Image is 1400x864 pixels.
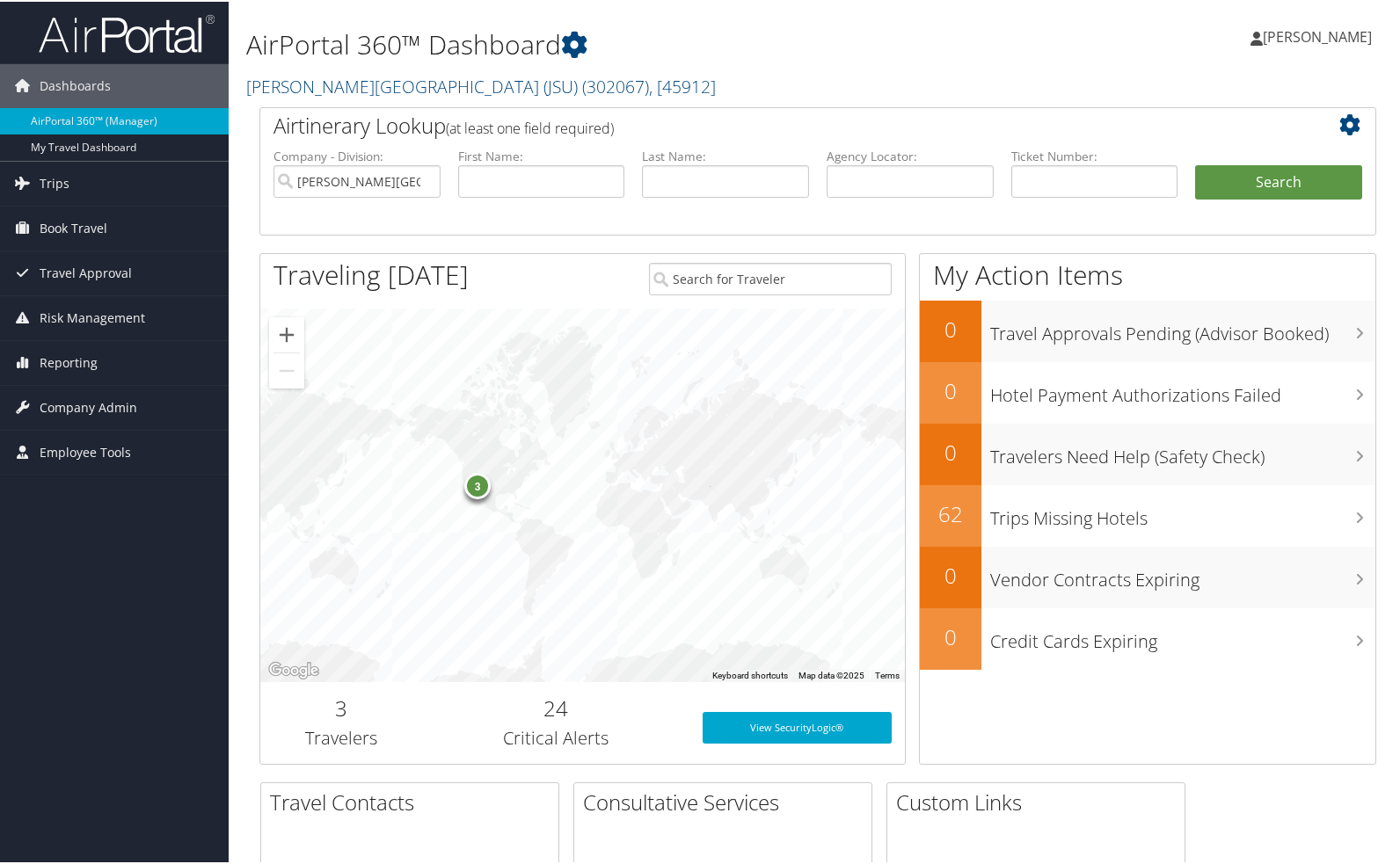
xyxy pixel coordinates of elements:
[1251,9,1389,62] a: [PERSON_NAME]
[40,384,137,428] span: Company Admin
[269,352,304,387] button: Zoom out
[920,436,981,466] h2: 0
[246,25,1009,62] h1: AirPortal 360™ Dashboard
[273,255,469,292] h1: Traveling [DATE]
[990,496,1375,529] h3: Trips Missing Hotels
[990,311,1375,345] h3: Travel Approvals Pending (Advisor Booked)
[990,373,1375,406] h3: Hotel Payment Authorizations Failed
[582,73,649,97] span: ( 302067 )
[920,299,1375,360] a: 0Travel Approvals Pending (Advisor Booked)
[1195,163,1362,199] button: Search
[40,294,145,338] span: Risk Management
[269,316,304,351] button: Zoom in
[920,559,981,589] h2: 0
[434,692,676,722] h2: 24
[40,62,111,106] span: Dashboards
[446,117,614,136] span: (at least one field required)
[920,255,1375,292] h1: My Action Items
[464,470,491,497] div: 3
[990,434,1375,468] h3: Travelers Need Help (Safety Check)
[39,11,215,53] img: airportal-logo.png
[798,669,864,679] span: Map data ©2025
[642,146,809,163] label: Last Name:
[583,786,871,816] h2: Consultative Services
[273,109,1269,139] h2: Airtinerary Lookup
[40,339,98,383] span: Reporting
[703,710,891,742] a: View SecurityLogic®
[40,205,107,249] span: Book Travel
[990,619,1375,652] h3: Credit Cards Expiring
[273,146,441,163] label: Company - Division:
[990,557,1375,591] h3: Vendor Contracts Expiring
[920,606,1375,668] a: 0Credit Cards Expiring
[712,668,788,680] button: Keyboard shortcuts
[273,724,408,749] h3: Travelers
[1011,146,1178,163] label: Ticket Number:
[896,786,1185,816] h2: Custom Links
[40,250,132,294] span: Travel Approval
[920,374,981,404] h2: 0
[920,483,1375,545] a: 62Trips Missing Hotels
[649,261,891,294] input: Search for Traveler
[920,545,1375,606] a: 0Vendor Contracts Expiring
[920,621,981,650] h2: 0
[920,360,1375,422] a: 0Hotel Payment Authorizations Failed
[265,657,323,680] img: Google
[920,497,981,527] h2: 62
[434,724,676,749] h3: Critical Alerts
[40,160,69,204] span: Trips
[273,692,408,722] h2: 3
[827,146,994,163] label: Agency Locator:
[875,669,900,679] a: Terms (opens in new tab)
[920,422,1375,483] a: 0Travelers Need Help (Safety Check)
[458,146,625,163] label: First Name:
[40,429,131,473] span: Employee Tools
[920,313,981,343] h2: 0
[270,786,558,816] h2: Travel Contacts
[1263,25,1372,45] span: [PERSON_NAME]
[649,73,716,97] span: , [ 45912 ]
[246,73,716,97] a: [PERSON_NAME][GEOGRAPHIC_DATA] (JSU)
[265,657,323,680] a: Open this area in Google Maps (opens a new window)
